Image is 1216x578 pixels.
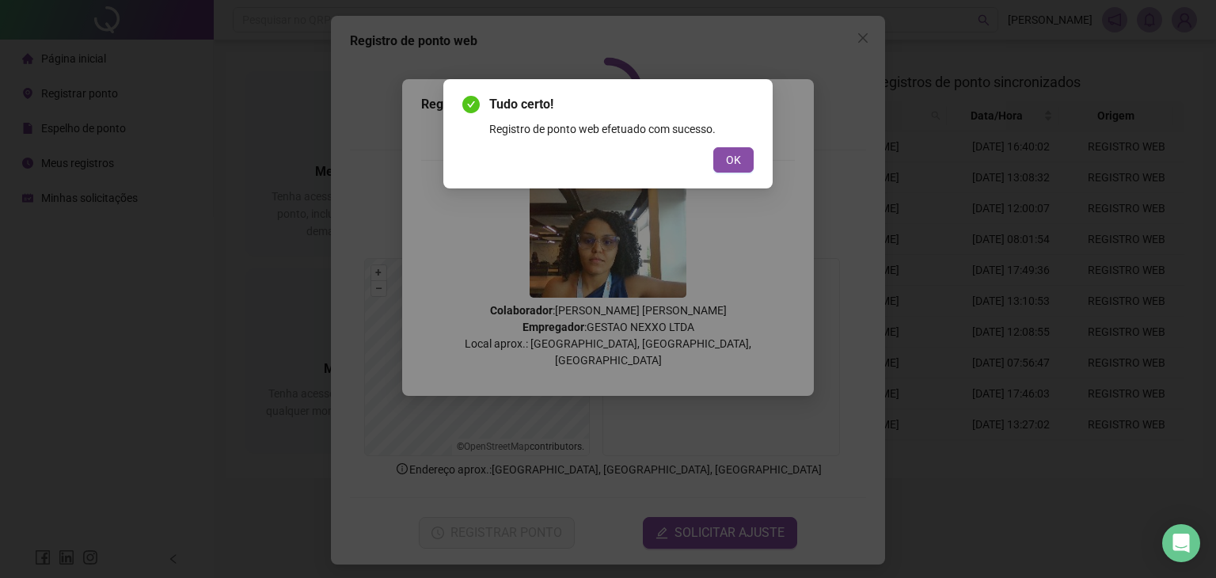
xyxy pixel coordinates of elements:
div: Open Intercom Messenger [1162,524,1200,562]
span: check-circle [462,96,480,113]
span: Tudo certo! [489,95,754,114]
button: OK [713,147,754,173]
div: Registro de ponto web efetuado com sucesso. [489,120,754,138]
span: OK [726,151,741,169]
